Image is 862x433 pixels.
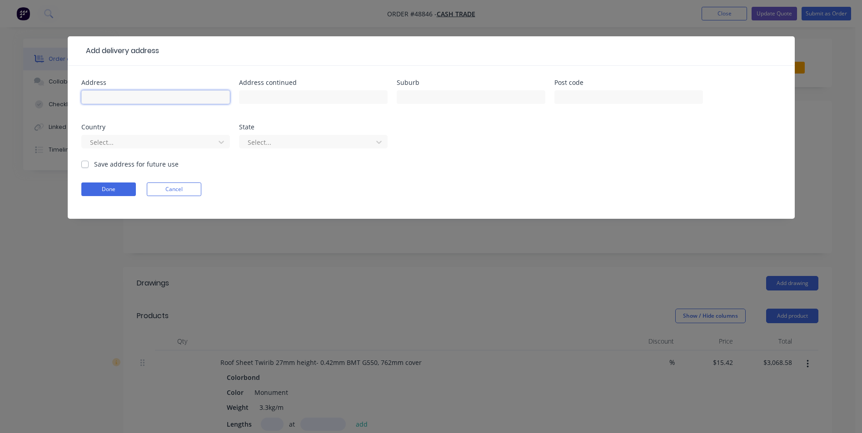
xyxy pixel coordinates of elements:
div: Post code [554,79,703,86]
label: Save address for future use [94,159,179,169]
div: State [239,124,388,130]
button: Done [81,182,136,196]
div: Address [81,79,230,86]
div: Suburb [397,79,545,86]
button: Cancel [147,182,201,196]
div: Add delivery address [81,45,159,56]
div: Address continued [239,79,388,86]
div: Country [81,124,230,130]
